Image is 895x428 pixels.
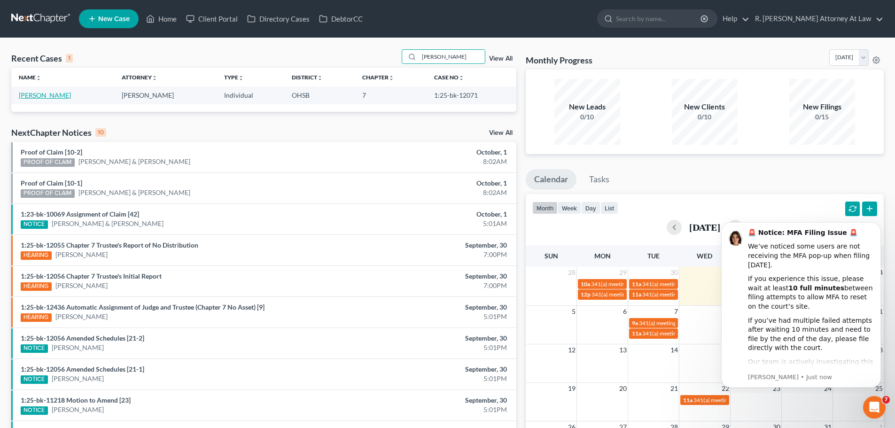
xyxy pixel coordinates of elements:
[351,312,507,321] div: 5:01PM
[122,74,157,81] a: Attorneyunfold_more
[419,50,485,63] input: Search by name...
[351,179,507,188] div: October, 1
[78,157,190,166] a: [PERSON_NAME] & [PERSON_NAME]
[181,10,242,27] a: Client Portal
[669,383,679,394] span: 21
[672,101,738,112] div: New Clients
[55,250,108,259] a: [PERSON_NAME]
[532,202,558,214] button: month
[567,267,576,278] span: 28
[789,112,855,122] div: 0/15
[632,280,641,288] span: 11a
[581,202,600,214] button: day
[526,54,592,66] h3: Monthly Progress
[622,306,628,317] span: 6
[217,86,284,104] td: Individual
[55,312,108,321] a: [PERSON_NAME]
[362,74,394,81] a: Chapterunfold_more
[351,334,507,343] div: September, 30
[238,75,244,81] i: unfold_more
[567,383,576,394] span: 19
[632,319,638,327] span: 9a
[21,313,52,322] div: HEARING
[554,101,620,112] div: New Leads
[351,303,507,312] div: September, 30
[141,10,181,27] a: Home
[581,280,590,288] span: 10a
[672,112,738,122] div: 0/10
[52,374,104,383] a: [PERSON_NAME]
[351,188,507,197] div: 8:02AM
[21,241,198,249] a: 1:25-bk-12055 Chapter 7 Trustee's Report of No Distribution
[669,267,679,278] span: 30
[669,344,679,356] span: 14
[21,344,48,353] div: NOTICE
[351,250,507,259] div: 7:00PM
[36,75,41,81] i: unfold_more
[351,219,507,228] div: 5:01AM
[351,210,507,219] div: October, 1
[52,343,104,352] a: [PERSON_NAME]
[571,306,576,317] span: 5
[351,272,507,281] div: September, 30
[21,406,48,415] div: NOTICE
[558,202,581,214] button: week
[718,10,749,27] a: Help
[21,189,75,198] div: PROOF OF CLAIM
[351,365,507,374] div: September, 30
[21,220,48,229] div: NOTICE
[11,127,106,138] div: NextChapter Notices
[19,74,41,81] a: Nameunfold_more
[351,343,507,352] div: 5:01PM
[351,241,507,250] div: September, 30
[152,75,157,81] i: unfold_more
[355,86,427,104] td: 7
[292,74,323,81] a: Districtunfold_more
[642,280,733,288] span: 341(a) meeting for [PERSON_NAME]
[489,55,513,62] a: View All
[616,10,702,27] input: Search by name...
[19,91,71,99] a: [PERSON_NAME]
[21,148,82,156] a: Proof of Claim [10-2]
[21,334,144,342] a: 1:25-bk-12056 Amended Schedules [21-2]
[52,219,163,228] a: [PERSON_NAME] & [PERSON_NAME]
[750,10,883,27] a: R. [PERSON_NAME] Attorney At Law
[673,306,679,317] span: 7
[567,344,576,356] span: 12
[632,330,641,337] span: 11a
[618,344,628,356] span: 13
[21,210,139,218] a: 1:23-bk-10069 Assignment of Claim [42]
[642,291,733,298] span: 341(a) meeting for [PERSON_NAME]
[21,251,52,260] div: HEARING
[581,291,591,298] span: 12p
[78,188,190,197] a: [PERSON_NAME] & [PERSON_NAME]
[632,291,641,298] span: 11a
[600,202,618,214] button: list
[21,282,52,291] div: HEARING
[21,396,131,404] a: 1:25-bk-11218 Motion to Amend [23]
[618,267,628,278] span: 29
[545,252,558,260] span: Sun
[351,148,507,157] div: October, 1
[21,303,265,311] a: 1:25-bk-12436 Automatic Assignment of Judge and Trustee (Chapter 7 No Asset) [9]
[591,280,732,288] span: 341(a) meeting for [PERSON_NAME] & [PERSON_NAME]
[618,383,628,394] span: 20
[21,158,75,167] div: PROOF OF CLAIM
[594,252,611,260] span: Mon
[21,179,82,187] a: Proof of Claim [10-1]
[98,16,130,23] span: New Case
[789,101,855,112] div: New Filings
[642,330,783,337] span: 341(a) meeting for [PERSON_NAME] & [PERSON_NAME]
[317,75,323,81] i: unfold_more
[389,75,394,81] i: unfold_more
